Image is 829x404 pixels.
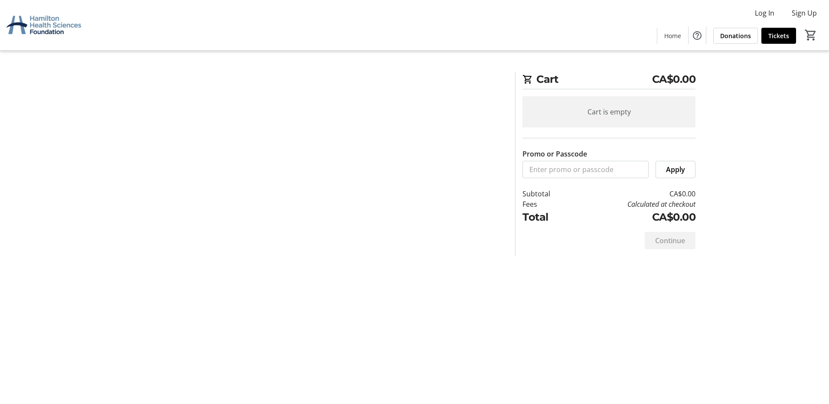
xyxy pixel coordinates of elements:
[652,72,696,87] span: CA$0.00
[573,189,695,199] td: CA$0.00
[522,161,649,178] input: Enter promo or passcode
[803,27,819,43] button: Cart
[522,149,587,159] label: Promo or Passcode
[522,199,573,209] td: Fees
[720,31,751,40] span: Donations
[573,199,695,209] td: Calculated at checkout
[713,28,758,44] a: Donations
[657,28,688,44] a: Home
[522,96,695,127] div: Cart is empty
[656,161,695,178] button: Apply
[755,8,774,18] span: Log In
[748,6,781,20] button: Log In
[522,209,573,225] td: Total
[792,8,817,18] span: Sign Up
[768,31,789,40] span: Tickets
[573,209,695,225] td: CA$0.00
[664,31,681,40] span: Home
[785,6,824,20] button: Sign Up
[689,27,706,44] button: Help
[5,3,82,47] img: Hamilton Health Sciences Foundation's Logo
[522,189,573,199] td: Subtotal
[522,72,695,89] h2: Cart
[666,164,685,175] span: Apply
[761,28,796,44] a: Tickets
